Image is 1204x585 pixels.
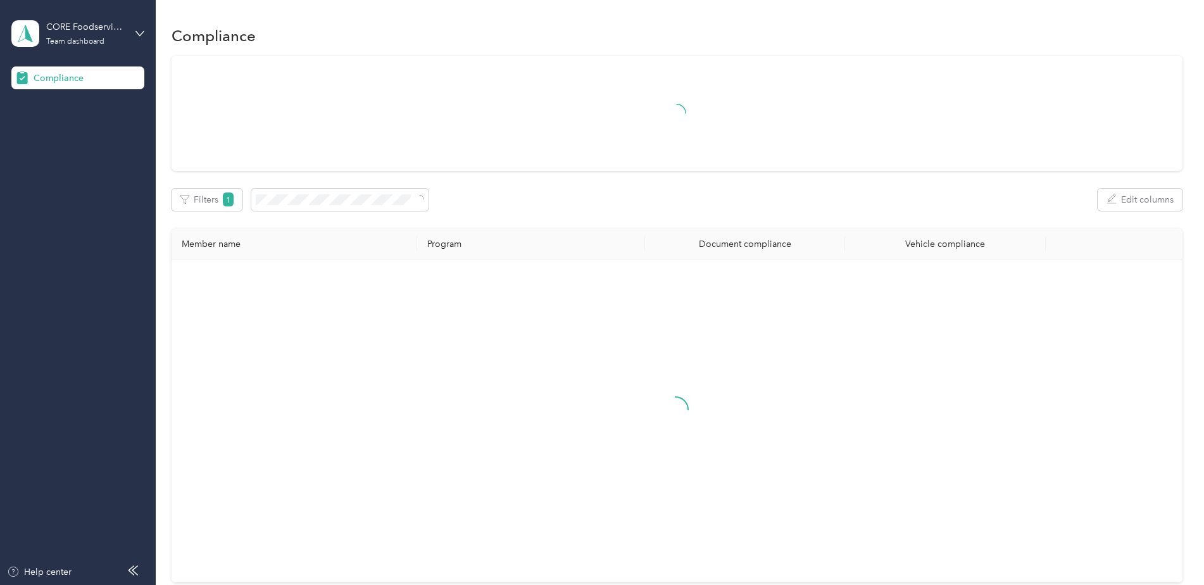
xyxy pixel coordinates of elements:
th: Program [417,229,645,260]
button: Filters1 [172,189,243,211]
div: Team dashboard [46,38,104,46]
div: Document compliance [655,239,835,249]
span: 1 [223,192,234,206]
iframe: Everlance-gr Chat Button Frame [1133,514,1204,585]
h1: Compliance [172,29,256,42]
button: Edit columns [1098,189,1182,211]
div: Vehicle compliance [855,239,1035,249]
div: CORE Foodservice (Main) [46,20,125,34]
span: Compliance [34,72,84,85]
button: Help center [7,565,72,579]
th: Member name [172,229,417,260]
